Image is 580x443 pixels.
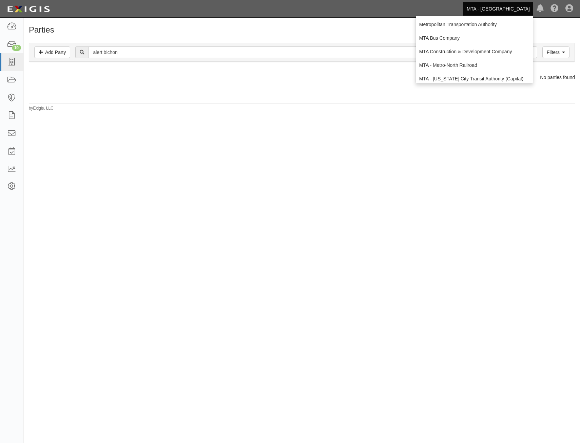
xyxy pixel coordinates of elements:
a: Exigis, LLC [33,106,54,111]
a: MTA - [US_STATE] City Transit Authority (Capital) [416,72,533,85]
small: by [29,105,54,111]
i: Help Center - Complianz [550,5,559,13]
a: MTA Bus Company [416,31,533,45]
h1: Parties [29,25,575,34]
input: Search [89,46,446,58]
a: MTA - Metro-North Railroad [416,58,533,72]
a: Metropolitan Transportation Authority [416,18,533,31]
a: Filters [542,46,569,58]
div: 10 [12,45,21,51]
a: MTA Construction & Development Company [416,45,533,58]
a: MTA - [GEOGRAPHIC_DATA] [463,2,533,16]
a: Add Party [34,46,70,58]
img: logo-5460c22ac91f19d4615b14bd174203de0afe785f0fc80cf4dbbc73dc1793850b.png [5,3,52,15]
div: No parties found [24,74,580,81]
